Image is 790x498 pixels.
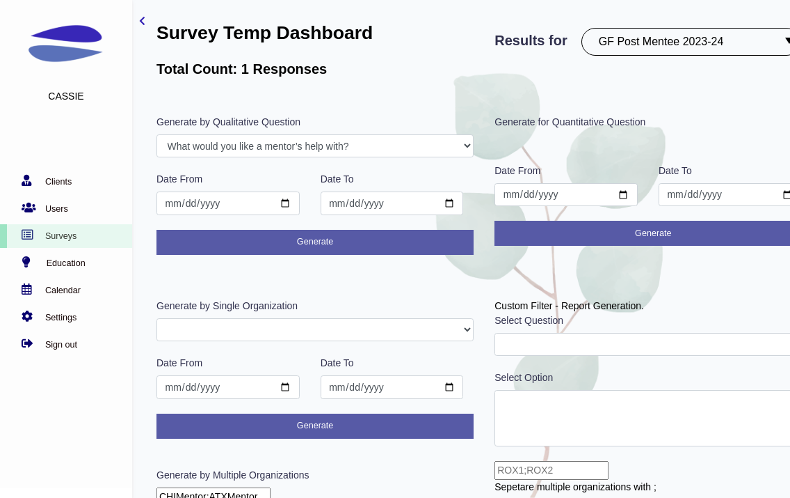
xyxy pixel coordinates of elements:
[47,258,86,268] span: Education
[321,172,354,187] label: Date To
[45,204,68,214] span: Users
[494,313,563,328] label: Select Question
[45,313,77,322] span: Settings
[156,230,474,255] button: Generate
[156,59,474,79] div: Total Count: 1 Responses
[494,164,540,178] label: Date From
[156,172,202,187] label: Date From
[659,164,692,178] label: Date To
[45,286,81,295] span: Calendar
[494,115,645,130] label: Generate for Quantitative Question
[45,177,72,187] span: Clients
[156,414,474,439] button: Generate
[156,468,309,483] label: Generate by Multiple Organizations
[45,340,77,350] span: Sign out
[140,40,711,498] img: home-background-img.png
[139,14,145,29] a: toggle-sidebar
[24,3,108,87] img: main_logo.svg
[321,356,354,371] label: Date To
[156,356,202,371] label: Date From
[156,299,298,313] label: Generate by Single Organization
[494,371,553,385] label: Select Option
[156,115,300,130] label: Generate by Qualitative Question
[1,256,125,270] a: education
[494,461,608,480] input: ROX1;ROX2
